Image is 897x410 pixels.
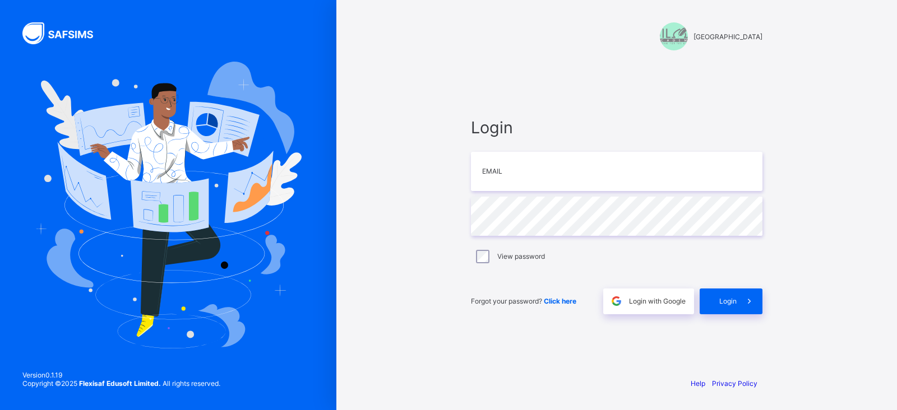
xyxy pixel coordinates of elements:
span: Login [719,297,737,305]
label: View password [497,252,545,260]
a: Help [691,379,705,388]
span: Login [471,118,762,137]
a: Privacy Policy [712,379,757,388]
span: Forgot your password? [471,297,576,305]
span: Copyright © 2025 All rights reserved. [22,379,220,388]
span: Login with Google [629,297,686,305]
strong: Flexisaf Edusoft Limited. [79,379,161,388]
img: google.396cfc9801f0270233282035f929180a.svg [610,295,623,307]
a: Click here [544,297,576,305]
span: [GEOGRAPHIC_DATA] [693,32,762,41]
img: SAFSIMS Logo [22,22,107,44]
span: Version 0.1.19 [22,371,220,379]
img: Hero Image [35,62,302,348]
